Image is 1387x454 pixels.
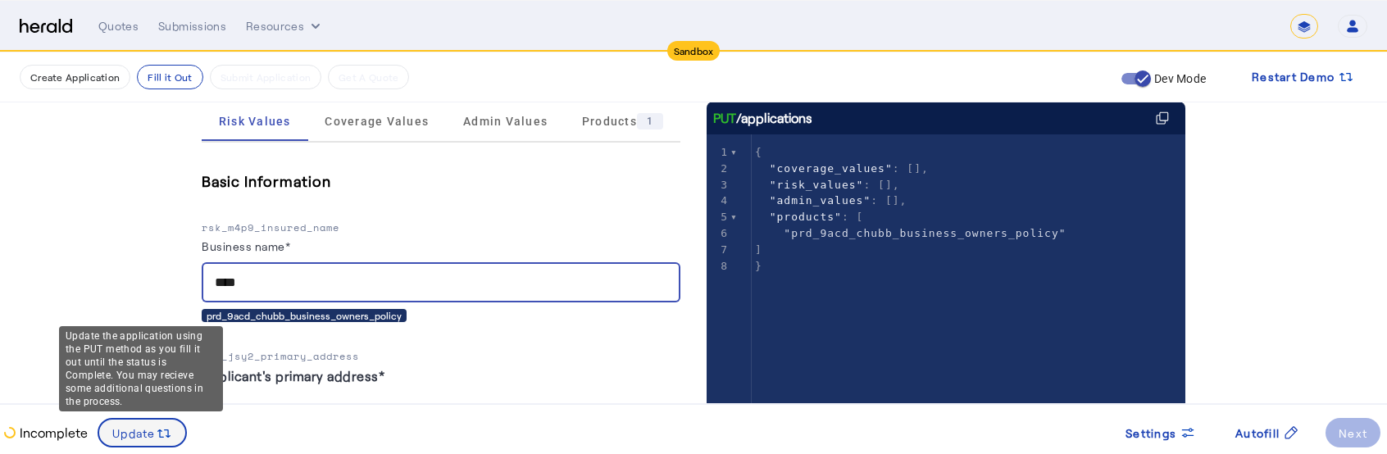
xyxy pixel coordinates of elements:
[755,243,762,256] span: ]
[246,18,324,34] button: Resources dropdown menu
[1239,62,1367,92] button: Restart Demo
[202,220,680,236] p: rsk_m4p9_insured_name
[755,179,900,191] span: : [],
[1252,67,1335,87] span: Restart Demo
[1151,70,1206,87] label: Dev Mode
[202,368,384,384] label: Applicant's primary address*
[328,65,409,89] button: Get A Quote
[98,418,187,447] button: Update
[137,65,202,89] button: Fill it Out
[784,227,1066,239] span: "prd_9acd_chubb_business_owners_policy"
[707,258,730,275] div: 8
[202,397,248,411] label: Address
[713,108,736,128] span: PUT
[202,348,680,365] p: rsk_jsy2_primary_address
[707,225,730,242] div: 6
[1235,424,1280,442] span: Autofill
[755,146,762,158] span: {
[210,65,321,89] button: Submit Application
[707,161,730,177] div: 2
[582,113,663,129] span: Products
[755,211,864,223] span: : [
[463,116,548,127] span: Admin Values
[202,169,680,193] h5: Basic Information
[707,242,730,258] div: 7
[755,162,929,175] span: : [],
[20,65,130,89] button: Create Application
[770,194,871,207] span: "admin_values"
[158,18,226,34] div: Submissions
[98,18,139,34] div: Quotes
[1222,418,1312,447] button: Autofill
[219,116,291,127] span: Risk Values
[707,177,730,193] div: 3
[755,194,907,207] span: : [],
[112,424,156,442] span: Update
[637,113,663,129] div: 1
[325,116,429,127] span: Coverage Values
[1112,418,1209,447] button: Settings
[770,211,842,223] span: "products"
[667,41,721,61] div: Sandbox
[707,209,730,225] div: 5
[20,19,72,34] img: Herald Logo
[1126,424,1176,442] span: Settings
[755,260,762,272] span: }
[707,144,730,161] div: 1
[202,239,290,253] label: Business name*
[770,162,893,175] span: "coverage_values"
[59,326,223,411] div: Update the application using the PUT method as you fill it out until the status is Complete. You ...
[713,108,812,128] div: /applications
[770,179,864,191] span: "risk_values"
[707,193,730,209] div: 4
[202,309,407,322] div: prd_9acd_chubb_business_owners_policy
[16,423,88,443] p: Incomplete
